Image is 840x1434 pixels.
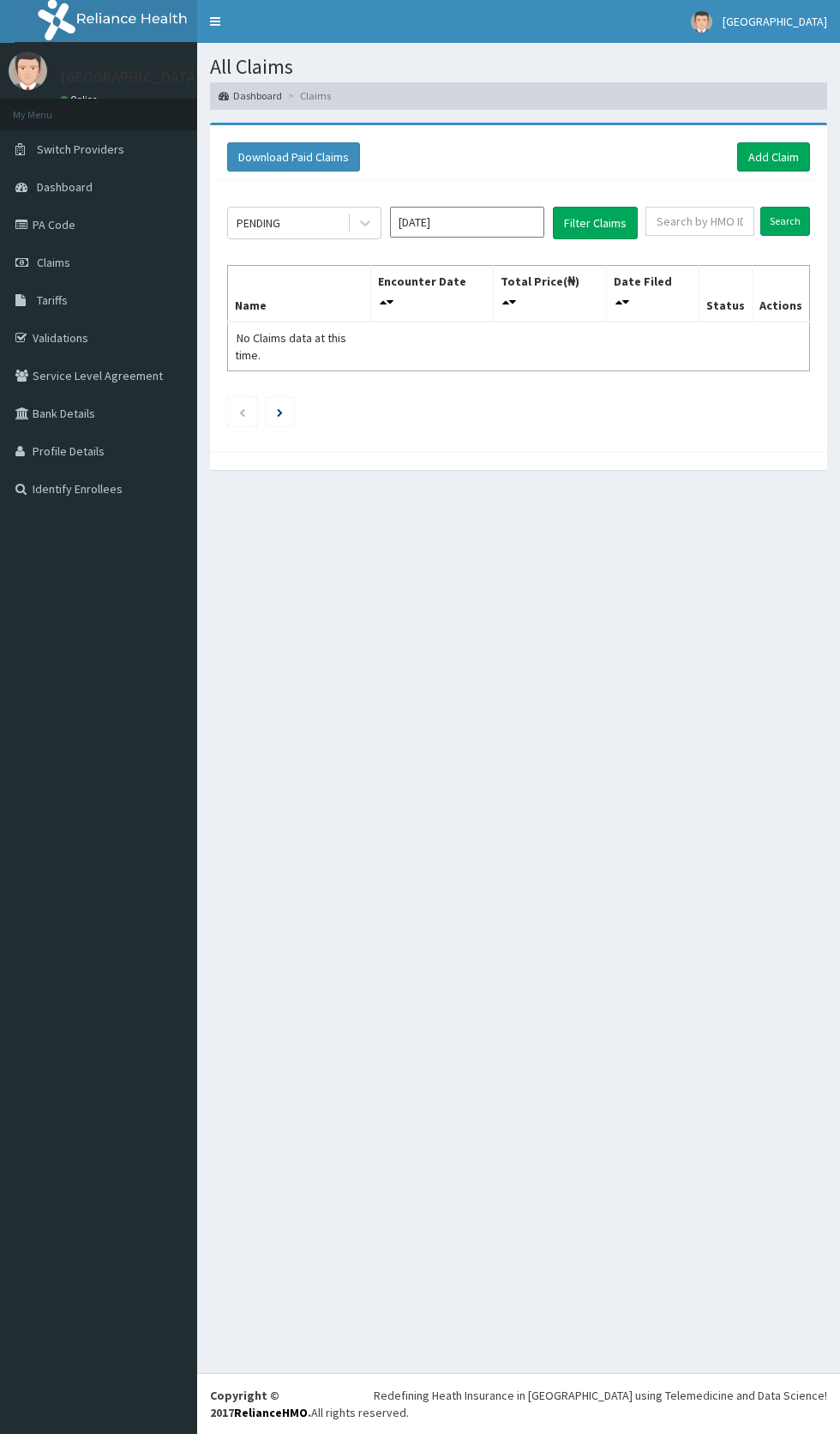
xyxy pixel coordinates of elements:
[9,51,47,90] img: User Image
[645,207,754,236] input: Search by HMO ID
[374,1387,827,1404] div: Redefining Heath Insurance in [GEOGRAPHIC_DATA] using Telemedicine and Data Science!
[277,404,283,419] a: Next page
[210,1388,311,1420] strong: Copyright © 2017 .
[493,265,606,322] th: Total Price(₦)
[235,330,346,363] span: No Claims data at this time.
[219,88,282,103] a: Dashboard
[60,69,201,85] p: [GEOGRAPHIC_DATA]
[284,88,331,103] li: Claims
[723,14,827,29] span: [GEOGRAPHIC_DATA]
[760,207,810,236] input: Search
[197,1373,840,1434] footer: All rights reserved.
[210,56,827,78] h1: All Claims
[737,142,810,172] a: Add Claim
[234,1405,308,1420] a: RelianceHMO
[370,265,493,322] th: Encounter Date
[752,265,809,322] th: Actions
[606,265,699,322] th: Date Filed
[37,292,68,308] span: Tariffs
[699,265,752,322] th: Status
[60,93,101,105] a: Online
[37,179,93,195] span: Dashboard
[228,265,371,322] th: Name
[227,142,360,172] button: Download Paid Claims
[390,207,544,238] input: Select Month and Year
[37,255,70,270] span: Claims
[238,404,246,419] a: Previous page
[237,214,280,232] div: PENDING
[553,207,638,239] button: Filter Claims
[691,11,712,33] img: User Image
[37,142,124,157] span: Switch Providers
